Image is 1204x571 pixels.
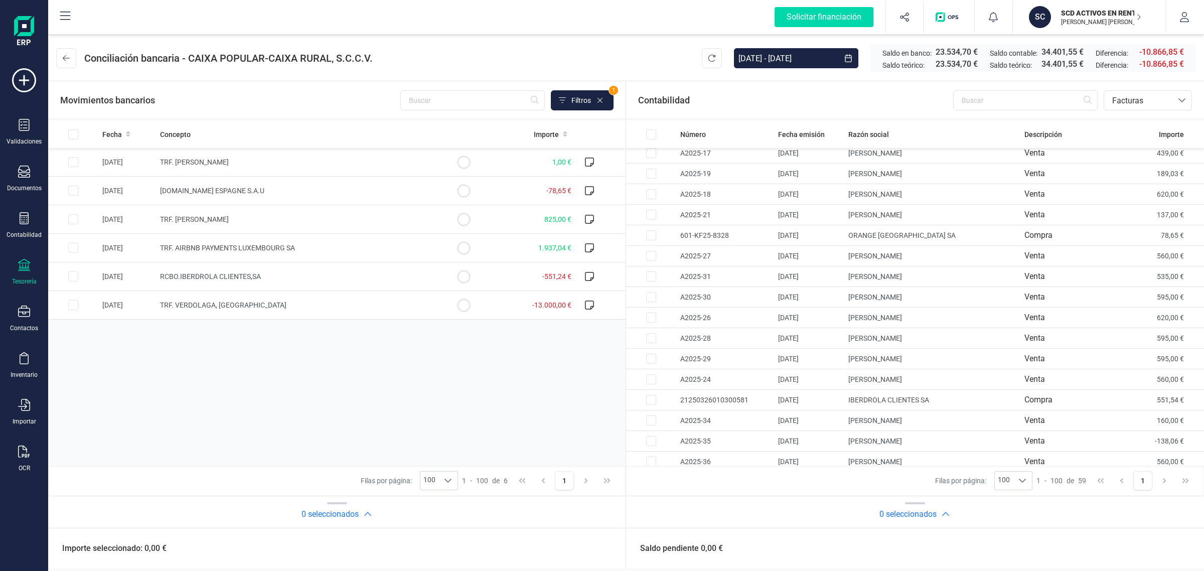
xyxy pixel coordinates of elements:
button: Previous Page [534,471,553,490]
td: [DATE] [774,205,844,225]
span: Saldo teórico: [882,60,925,70]
span: 1.937,04 € [538,244,571,252]
span: 100 [995,472,1013,490]
p: [PERSON_NAME] [PERSON_NAME] [1061,18,1141,26]
div: Row Selected a904f386-e7d3-4f1f-87f8-5989183eaa13 [646,230,656,240]
td: Venta [1020,328,1136,349]
div: Solicitar financiación [775,7,873,27]
span: Saldo teórico: [990,60,1032,70]
button: Page 1 [1133,471,1152,490]
span: 23.534,70 € [936,46,978,58]
td: [PERSON_NAME] [844,143,1020,164]
td: Venta [1020,452,1136,472]
div: - [462,476,508,486]
td: Venta [1020,349,1136,369]
td: A2025-21 [676,205,774,225]
div: Row Selected 1ceb9412-5888-4bfc-914b-59d3d76afd93 [68,214,78,224]
input: Buscar [953,90,1098,110]
span: Saldo contable: [990,48,1037,58]
td: [PERSON_NAME] [844,410,1020,431]
td: [PERSON_NAME] [844,308,1020,328]
div: Tesorería [12,277,37,285]
td: [PERSON_NAME] [844,349,1020,369]
div: Row Selected 65043cc8-d4f6-47ae-b174-9ab7cca251a6 [646,271,656,281]
td: IBERDROLA CLIENTES SA [844,390,1020,410]
td: [DATE] [774,164,844,184]
td: Venta [1020,143,1136,164]
td: [DATE] [774,369,844,390]
td: A2025-31 [676,266,774,287]
div: Row Selected 5b24476d-6e8f-4431-b6ca-953e5047cd21 [68,243,78,253]
div: SC [1029,6,1051,28]
span: RCBO.IBERDROLA CLIENTES,SA [160,272,261,280]
span: -13.000,00 € [532,301,571,309]
td: 535,00 € [1136,266,1204,287]
div: OCR [19,464,30,472]
td: [DATE] [774,410,844,431]
span: 1 [462,476,466,486]
button: First Page [513,471,532,490]
td: Compra [1020,225,1136,246]
span: Fecha emisión [778,129,825,139]
button: Next Page [576,471,595,490]
td: [DATE] [98,234,156,262]
span: 1 [609,86,618,95]
td: [PERSON_NAME] [844,431,1020,452]
div: Row Selected b604a7d1-b8b2-46f9-927d-df6485c0c0d9 [646,169,656,179]
span: 100 [1050,476,1063,486]
td: 189,03 € [1136,164,1204,184]
td: Venta [1020,308,1136,328]
span: 23.534,70 € [936,58,978,70]
td: 78,65 € [1136,225,1204,246]
div: Row Selected a45bf55a-a890-4aec-a618-4df313e9efd4 [646,251,656,261]
td: 160,00 € [1136,410,1204,431]
td: Compra [1020,390,1136,410]
td: 560,00 € [1136,246,1204,266]
td: [DATE] [774,308,844,328]
span: Facturas [1108,95,1168,107]
td: [DATE] [774,328,844,349]
div: Row Selected d213e7c8-e2a8-4743-9bd1-2b284fe0e601 [68,186,78,196]
td: A2025-35 [676,431,774,452]
td: [DATE] [98,291,156,320]
button: Logo de OPS [930,1,968,33]
td: [DATE] [98,177,156,205]
div: Contactos [10,324,38,332]
td: [PERSON_NAME] [844,164,1020,184]
div: Row Selected 625b6159-ca0b-4032-8c55-b2433448e080 [646,292,656,302]
span: TRF. [PERSON_NAME] [160,158,229,166]
td: Venta [1020,164,1136,184]
td: [PERSON_NAME] [844,184,1020,205]
span: 34.401,55 € [1041,58,1084,70]
div: Row Selected cbd5831a-1b98-4500-b5fb-e4bb9ebf421e [646,333,656,343]
span: TRF. VERDOLAGA, [GEOGRAPHIC_DATA] [160,301,286,309]
button: Choose Date [838,48,858,68]
td: Venta [1020,287,1136,308]
td: 601-KF25-8328 [676,225,774,246]
td: A2025-18 [676,184,774,205]
span: de [1067,476,1074,486]
span: 100 [476,476,488,486]
span: Filtros [571,95,591,105]
td: [PERSON_NAME] [844,266,1020,287]
td: A2025-24 [676,369,774,390]
td: A2025-17 [676,143,774,164]
div: Row Selected 10d9162c-60d1-42a0-9432-a3b3756f81eb [646,189,656,199]
td: A2025-26 [676,308,774,328]
td: A2025-36 [676,452,774,472]
td: [PERSON_NAME] [844,246,1020,266]
td: A2025-27 [676,246,774,266]
button: Last Page [597,471,617,490]
td: 560,00 € [1136,452,1204,472]
button: Solicitar financiación [763,1,885,33]
td: 595,00 € [1136,349,1204,369]
div: Filas por página: [361,471,458,490]
td: -138,06 € [1136,431,1204,452]
input: Buscar [400,90,545,110]
td: [DATE] [98,262,156,291]
span: 34.401,55 € [1041,46,1084,58]
td: [DATE] [774,431,844,452]
td: 595,00 € [1136,287,1204,308]
p: SCD ACTIVOS EN RENTABILIDAD SL [1061,8,1141,18]
div: Contabilidad [7,231,42,239]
